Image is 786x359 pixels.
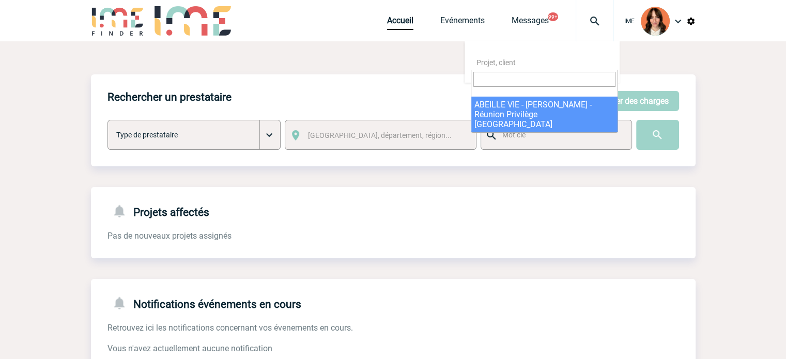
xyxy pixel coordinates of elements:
[308,131,452,139] span: [GEOGRAPHIC_DATA], département, région...
[471,97,618,132] li: ABEILLE VIE - [PERSON_NAME] - Réunion Privilège [GEOGRAPHIC_DATA]
[440,15,485,30] a: Evénements
[107,231,232,241] span: Pas de nouveaux projets assignés
[107,204,209,218] h4: Projets affectés
[112,204,133,218] img: notifications-24-px-g.png
[107,344,272,353] span: Vous n'avez actuellement aucune notification
[107,91,232,103] h4: Rechercher un prestataire
[500,128,622,142] input: Mot clé
[107,323,353,333] span: Retrouvez ici les notifications concernant vos évenements en cours.
[112,295,133,310] img: notifications-24-px-g.png
[512,15,549,30] a: Messages
[641,7,670,36] img: 94396-2.png
[107,295,301,310] h4: Notifications événements en cours
[624,18,635,25] span: IME
[476,58,516,67] span: Projet, client
[387,15,413,30] a: Accueil
[636,120,679,150] input: Submit
[548,12,558,21] button: 99+
[91,6,145,36] img: IME-Finder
